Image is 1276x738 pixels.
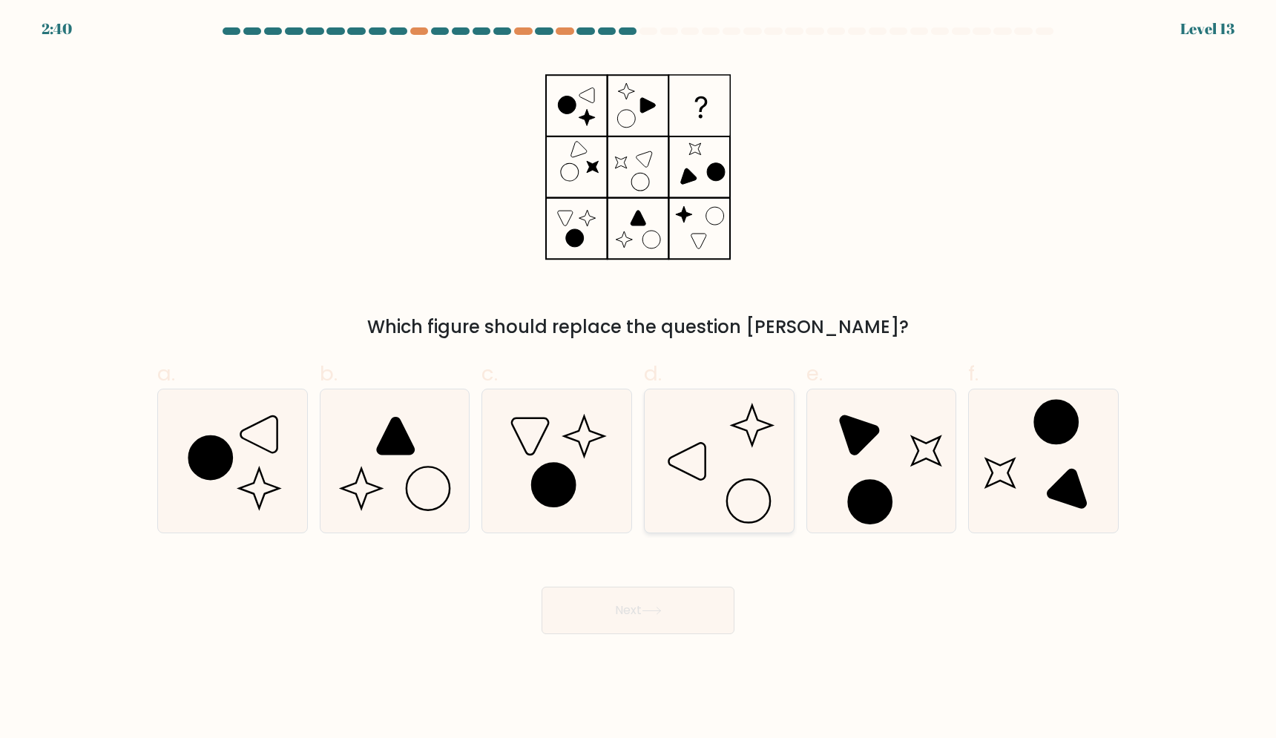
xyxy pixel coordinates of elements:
[542,587,734,634] button: Next
[320,359,338,388] span: b.
[968,359,979,388] span: f.
[481,359,498,388] span: c.
[1180,18,1234,40] div: Level 13
[42,18,72,40] div: 2:40
[806,359,823,388] span: e.
[157,359,175,388] span: a.
[644,359,662,388] span: d.
[166,314,1110,340] div: Which figure should replace the question [PERSON_NAME]?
